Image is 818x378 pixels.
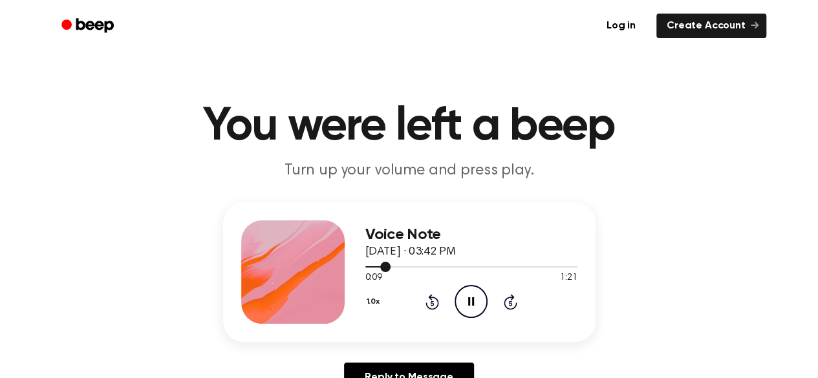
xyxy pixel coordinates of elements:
[560,271,577,285] span: 1:21
[161,160,658,182] p: Turn up your volume and press play.
[594,11,649,41] a: Log in
[365,291,385,313] button: 1.0x
[365,226,577,244] h3: Voice Note
[78,103,740,150] h1: You were left a beep
[365,246,456,258] span: [DATE] · 03:42 PM
[52,14,125,39] a: Beep
[365,271,382,285] span: 0:09
[656,14,766,38] a: Create Account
